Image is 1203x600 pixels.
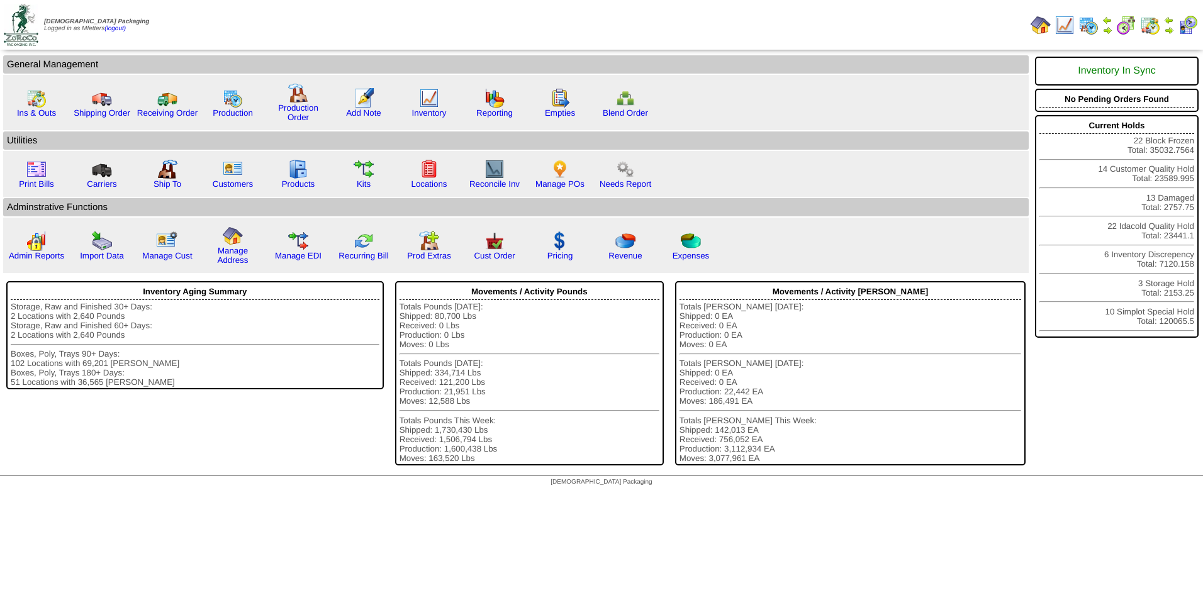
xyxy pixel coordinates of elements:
img: arrowleft.gif [1102,15,1112,25]
img: managecust.png [156,231,179,251]
a: Kits [357,179,371,189]
a: Admin Reports [9,251,64,260]
td: Adminstrative Functions [3,198,1029,216]
span: [DEMOGRAPHIC_DATA] Packaging [551,479,652,486]
a: Reconcile Inv [469,179,520,189]
img: network.png [615,88,635,108]
a: Ins & Outs [17,108,56,118]
a: Cust Order [474,251,515,260]
a: Shipping Order [74,108,130,118]
a: Production Order [278,103,318,122]
div: Movements / Activity Pounds [400,284,659,300]
img: dollar.gif [550,231,570,251]
img: edi.gif [288,231,308,251]
a: Inventory [412,108,447,118]
a: Pricing [547,251,573,260]
div: 22 Block Frozen Total: 35032.7564 14 Customer Quality Hold Total: 23589.995 13 Damaged Total: 275... [1035,115,1199,338]
img: import.gif [92,231,112,251]
a: Print Bills [19,179,54,189]
img: line_graph2.gif [484,159,505,179]
a: Manage Cust [142,251,192,260]
a: Locations [411,179,447,189]
img: truck.gif [92,88,112,108]
img: arrowleft.gif [1164,15,1174,25]
div: Current Holds [1039,118,1194,134]
img: home.gif [1031,15,1051,35]
a: Needs Report [600,179,651,189]
img: locations.gif [419,159,439,179]
div: No Pending Orders Found [1039,91,1194,108]
img: reconcile.gif [354,231,374,251]
a: Ship To [154,179,181,189]
img: invoice2.gif [26,159,47,179]
a: Products [282,179,315,189]
img: orders.gif [354,88,374,108]
a: Manage EDI [275,251,322,260]
img: line_graph.gif [1055,15,1075,35]
a: Blend Order [603,108,648,118]
img: truck2.gif [157,88,177,108]
img: workorder.gif [550,88,570,108]
img: workflow.gif [354,159,374,179]
a: Customers [213,179,253,189]
img: prodextras.gif [419,231,439,251]
img: calendarprod.gif [223,88,243,108]
img: workflow.png [615,159,635,179]
img: factory.gif [288,83,308,103]
img: pie_chart.png [615,231,635,251]
a: Manage POs [535,179,585,189]
img: graph2.png [26,231,47,251]
span: [DEMOGRAPHIC_DATA] Packaging [44,18,149,25]
a: Reporting [476,108,513,118]
img: calendarprod.gif [1078,15,1099,35]
a: Recurring Bill [339,251,388,260]
img: pie_chart2.png [681,231,701,251]
div: Inventory In Sync [1039,59,1194,83]
a: Add Note [346,108,381,118]
img: factory2.gif [157,159,177,179]
img: graph.gif [484,88,505,108]
a: Manage Address [218,246,249,265]
a: Prod Extras [407,251,451,260]
img: truck3.gif [92,159,112,179]
div: Totals Pounds [DATE]: Shipped: 80,700 Lbs Received: 0 Lbs Production: 0 Lbs Moves: 0 Lbs Totals P... [400,302,659,463]
a: Revenue [608,251,642,260]
div: Inventory Aging Summary [11,284,379,300]
td: General Management [3,55,1029,74]
a: Receiving Order [137,108,198,118]
img: calendarblend.gif [1116,15,1136,35]
img: calendarinout.gif [1140,15,1160,35]
img: arrowright.gif [1164,25,1174,35]
div: Totals [PERSON_NAME] [DATE]: Shipped: 0 EA Received: 0 EA Production: 0 EA Moves: 0 EA Totals [PE... [680,302,1021,463]
a: (logout) [104,25,126,32]
img: arrowright.gif [1102,25,1112,35]
a: Production [213,108,253,118]
a: Import Data [80,251,124,260]
img: cabinet.gif [288,159,308,179]
img: calendarinout.gif [26,88,47,108]
td: Utilities [3,131,1029,150]
img: zoroco-logo-small.webp [4,4,38,46]
span: Logged in as Mfetters [44,18,149,32]
div: Storage, Raw and Finished 30+ Days: 2 Locations with 2,640 Pounds Storage, Raw and Finished 60+ D... [11,302,379,387]
img: calendarcustomer.gif [1178,15,1198,35]
a: Empties [545,108,575,118]
img: home.gif [223,226,243,246]
img: po.png [550,159,570,179]
div: Movements / Activity [PERSON_NAME] [680,284,1021,300]
a: Expenses [673,251,710,260]
img: cust_order.png [484,231,505,251]
img: line_graph.gif [419,88,439,108]
img: customers.gif [223,159,243,179]
a: Carriers [87,179,116,189]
